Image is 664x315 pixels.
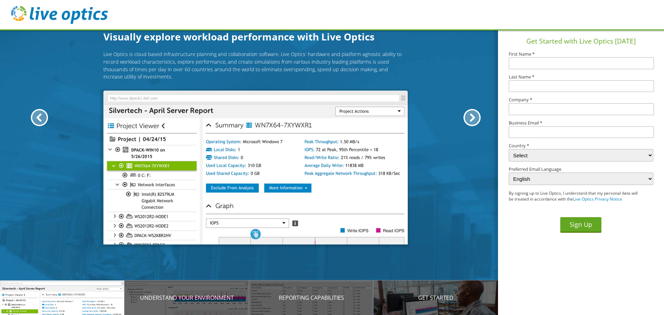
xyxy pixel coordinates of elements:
[373,294,498,302] p: Get Started
[103,50,408,80] p: Live Optics is cloud based infrastructure planning and collaboration software. Live Optics' hardw...
[509,121,653,125] label: Business Email *
[509,98,653,102] label: Company *
[573,196,622,202] a: Live Optics Privacy Notice
[103,91,408,245] img: Introducing Live Optics
[509,52,653,56] label: First Name *
[509,167,653,172] label: Preferred Email Language
[124,294,249,302] p: Understand your environment
[509,143,653,148] label: Country *
[501,36,661,46] h1: Get Started with Live Optics [DATE]
[560,217,601,233] button: Sign Up
[509,75,653,79] label: Last Name *
[509,191,639,202] p: By signing up to Live Optics, I understand that my personal data will be treated in accordance wi...
[249,294,373,302] p: Reporting Capabilities
[11,6,108,24] img: live_optics_svg.svg
[103,29,408,44] h1: Visually explore workload performance with Live Optics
